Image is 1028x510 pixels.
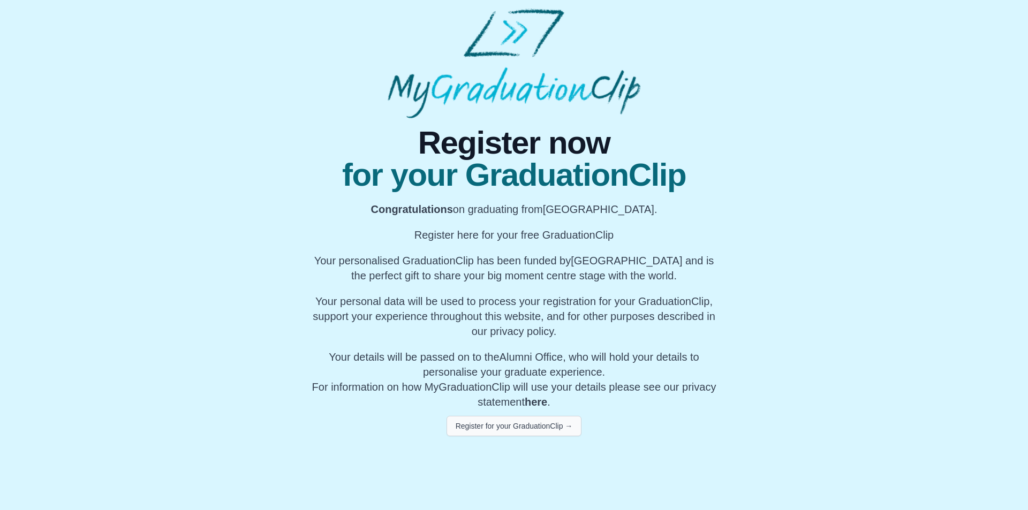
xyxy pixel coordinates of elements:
[308,294,720,339] p: Your personal data will be used to process your registration for your GraduationClip, support you...
[308,227,720,242] p: Register here for your free GraduationClip
[308,159,720,191] span: for your GraduationClip
[447,416,582,436] button: Register for your GraduationClip →
[371,203,453,215] b: Congratulations
[308,202,720,217] p: on graduating from [GEOGRAPHIC_DATA].
[329,351,699,378] span: Your details will be passed on to the , who will hold your details to personalise your graduate e...
[388,9,640,118] img: MyGraduationClip
[312,351,716,408] span: For information on how MyGraduationClip will use your details please see our privacy statement .
[308,253,720,283] p: Your personalised GraduationClip has been funded by [GEOGRAPHIC_DATA] and is the perfect gift to ...
[525,396,547,408] a: here
[500,351,563,363] span: Alumni Office
[308,127,720,159] span: Register now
